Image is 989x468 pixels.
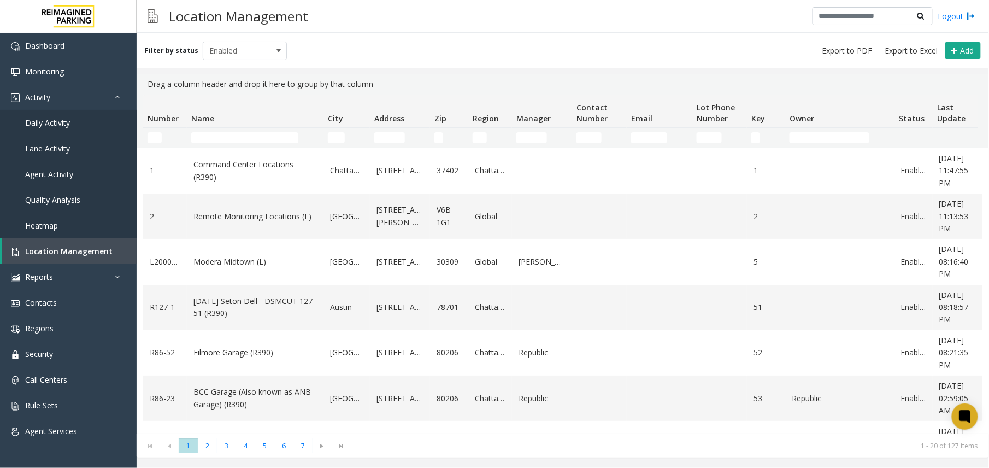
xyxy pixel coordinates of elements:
span: Go to the next page [315,442,329,451]
a: Chattanooga [330,165,363,177]
span: Page 2 [198,438,217,453]
td: Lot Phone Number Filter [692,128,747,148]
img: 'icon' [11,248,20,256]
img: 'icon' [11,350,20,359]
span: Key [751,113,765,124]
a: Remote Monitoring Locations (L) [193,210,317,223]
a: 80206 [437,393,462,405]
a: Modera Midtown (L) [193,256,317,268]
a: Enabled [901,165,926,177]
img: 'icon' [11,428,20,436]
a: Global [475,210,505,223]
span: Name [191,113,214,124]
span: [DATE] 08:18:57 PM [939,290,969,325]
img: 'icon' [11,299,20,308]
img: 'icon' [11,325,20,334]
button: Add [945,42,981,60]
a: [PERSON_NAME] [519,256,566,268]
input: Lot Phone Number Filter [697,132,722,143]
span: Contacts [25,297,57,308]
label: Filter by status [145,46,198,56]
span: Page 4 [236,438,255,453]
span: Rule Sets [25,400,58,411]
span: [DATE] 08:21:35 PM [939,335,969,370]
span: Manager [516,113,551,124]
span: Lane Activity [25,143,70,154]
span: Activity [25,92,50,102]
span: Location Management [25,246,113,256]
input: Address Filter [374,132,405,143]
div: Drag a column header and drop it here to group by that column [143,74,982,95]
a: Enabled [901,347,926,359]
img: 'icon' [11,402,20,411]
span: Heatmap [25,220,58,231]
span: Page 3 [217,438,236,453]
td: Owner Filter [785,128,894,148]
td: Zip Filter [430,128,468,148]
button: Export to PDF [818,43,877,58]
span: Quality Analysis [25,195,80,205]
a: 2 [150,210,180,223]
a: 1 [150,165,180,177]
span: Go to the next page [313,438,332,454]
td: Manager Filter [512,128,572,148]
a: R86-52 [150,347,180,359]
a: 1 [753,165,779,177]
input: Name Filter [191,132,298,143]
span: Export to PDF [822,45,873,56]
input: Owner Filter [790,132,869,143]
a: [STREET_ADDRESS] [376,165,423,177]
input: Region Filter [473,132,487,143]
input: Contact Number Filter [576,132,602,143]
span: Go to the last page [332,438,351,454]
a: 53 [753,393,779,405]
div: Data table [137,95,989,434]
a: L20000500 [150,256,180,268]
td: Region Filter [468,128,512,148]
span: Enabled [203,42,270,60]
span: [DATE] 02:59:05 AM [939,381,969,416]
a: [DATE] 08:23:10 PM [939,425,981,462]
a: Chattanooga [475,165,505,177]
a: [GEOGRAPHIC_DATA] [330,210,363,223]
th: Status [894,95,933,128]
a: Chattanooga [475,301,505,313]
span: Email [631,113,652,124]
td: Name Filter [187,128,323,148]
span: Add [961,45,974,56]
span: Contact Number [576,102,608,124]
a: 37402 [437,165,462,177]
img: 'icon' [11,68,20,77]
img: 'icon' [11,42,20,51]
span: Go to the last page [334,442,349,451]
span: Monitoring [25,66,64,77]
a: V6B 1G1 [437,204,462,229]
a: Chattanooga [475,347,505,359]
a: [DATE] 02:59:05 AM [939,380,981,417]
a: [PERSON_NAME]'s Blue Sombrero (I) (R390) [193,432,317,457]
span: Owner [790,113,814,124]
a: [DATE] 11:13:53 PM [939,198,981,235]
a: 80206 [437,347,462,359]
span: City [328,113,343,124]
img: 'icon' [11,376,20,385]
kendo-pager-info: 1 - 20 of 127 items [357,441,978,451]
span: Region [473,113,499,124]
td: Email Filter [627,128,692,148]
td: Last Update Filter [933,128,987,148]
input: Number Filter [148,132,162,143]
button: Export to Excel [881,43,943,58]
a: Global [475,256,505,268]
span: Reports [25,272,53,282]
a: [DATE] 08:21:35 PM [939,335,981,371]
a: BCC Garage (Also known as ANB Garage) (R390) [193,386,317,411]
a: Chattanooga [475,393,505,405]
a: Logout [938,10,975,22]
td: Contact Number Filter [572,128,627,148]
span: Dashboard [25,40,64,51]
a: Enabled [901,210,926,223]
a: [DATE] 08:18:57 PM [939,289,981,326]
a: Filmore Garage (R390) [193,347,317,359]
input: Manager Filter [516,132,547,143]
span: Regions [25,323,54,334]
